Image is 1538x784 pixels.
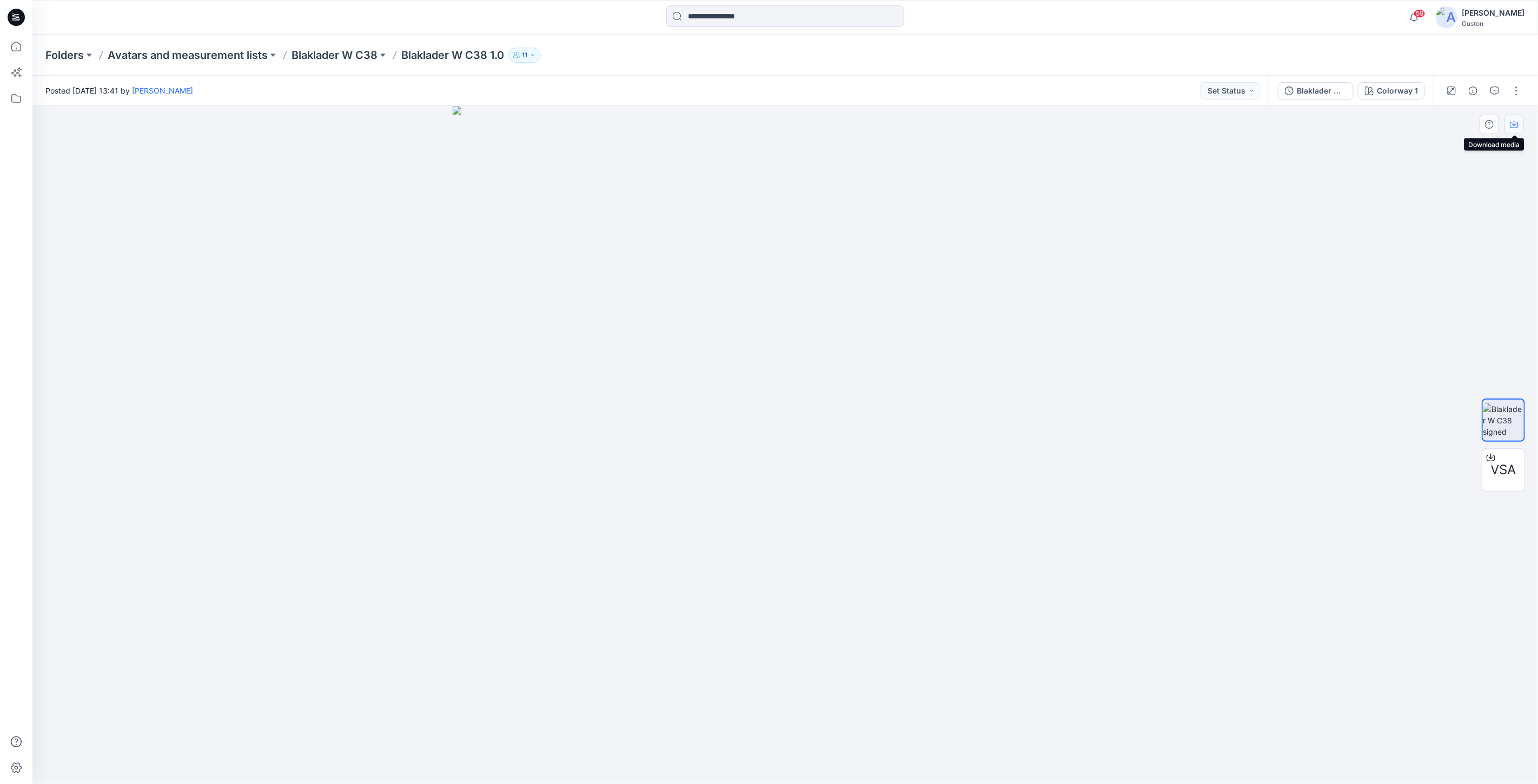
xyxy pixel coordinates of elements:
[1358,82,1425,99] button: Colorway 1
[401,48,504,63] p: Blaklader W C38 1.0
[508,48,541,63] button: 11
[1436,6,1457,28] img: avatar
[1297,85,1347,97] div: Blaklader W C38 1.0
[45,48,84,63] a: Folders
[522,49,527,61] p: 11
[1462,19,1524,28] div: Guston
[453,106,1118,784] img: eyJhbGciOiJIUzI1NiIsImtpZCI6IjAiLCJzbHQiOiJzZXMiLCJ0eXAiOiJKV1QifQ.eyJkYXRhIjp7InR5cGUiOiJzdG9yYW...
[1462,6,1524,19] div: [PERSON_NAME]
[45,85,193,96] span: Posted [DATE] 13:41 by
[1414,9,1426,18] span: 59
[1491,460,1516,480] span: VSA
[132,86,193,95] a: [PERSON_NAME]
[1483,403,1524,437] img: Blaklader W C38 signed
[1278,82,1354,99] button: Blaklader W C38 1.0
[1464,82,1482,99] button: Details
[108,48,268,63] a: Avatars and measurement lists
[291,48,377,63] a: Blaklader W C38
[1377,85,1418,97] div: Colorway 1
